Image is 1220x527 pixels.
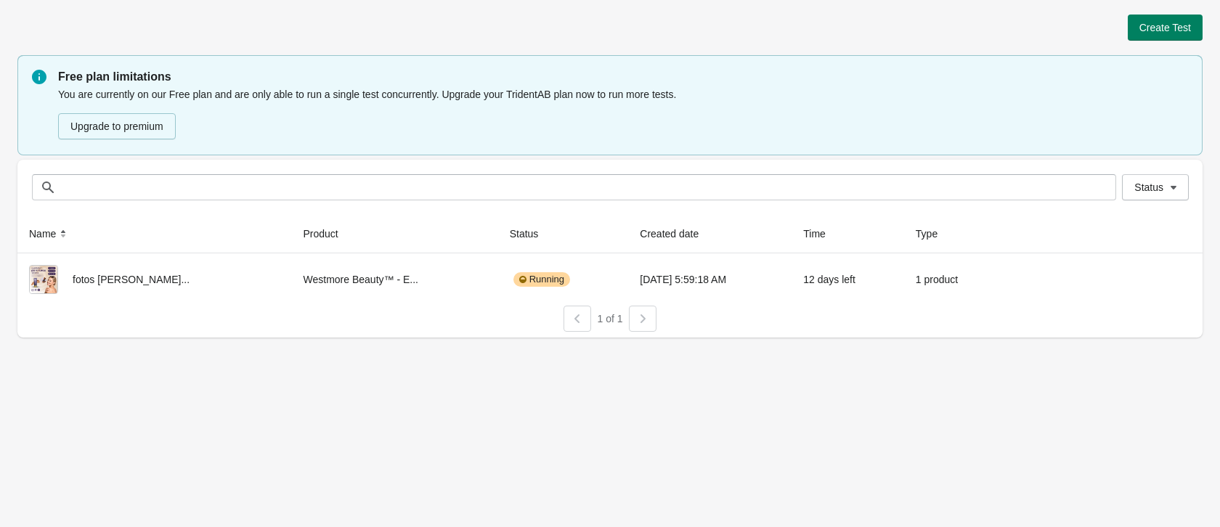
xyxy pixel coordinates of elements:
[910,221,958,247] button: Type
[58,68,1188,86] p: Free plan limitations
[1128,15,1203,41] button: Create Test
[916,265,991,294] div: 1 product
[513,272,570,287] div: Running
[58,86,1188,141] div: You are currently on our Free plan and are only able to run a single test concurrently. Upgrade y...
[1139,22,1191,33] span: Create Test
[1122,174,1189,200] button: Status
[640,265,780,294] div: [DATE] 5:59:18 AM
[29,265,280,294] div: fotos [PERSON_NAME]...
[298,221,359,247] button: Product
[504,221,559,247] button: Status
[803,265,892,294] div: 12 days left
[797,221,846,247] button: Time
[597,313,622,324] span: 1 of 1
[634,221,719,247] button: Created date
[58,113,176,139] button: Upgrade to premium
[1134,181,1163,193] span: Status
[23,221,76,247] button: Name
[304,265,487,294] div: Westmore Beauty™ - E...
